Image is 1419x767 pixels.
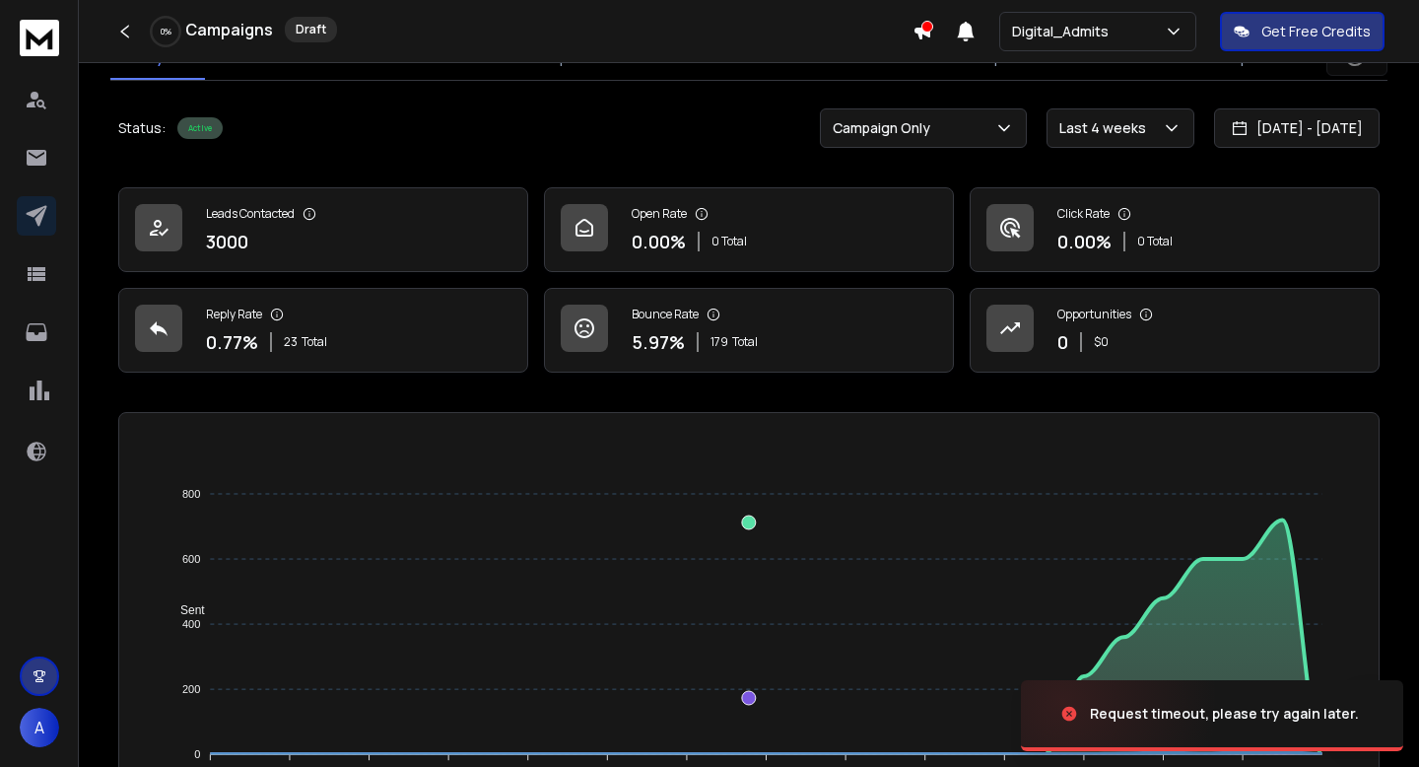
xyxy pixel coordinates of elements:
[20,708,59,747] button: A
[118,187,528,272] a: Leads Contacted3000
[544,288,954,373] a: Bounce Rate5.97%179Total
[1214,108,1380,148] button: [DATE] - [DATE]
[1137,234,1173,249] p: 0 Total
[1220,12,1385,51] button: Get Free Credits
[206,328,258,356] p: 0.77 %
[1059,118,1154,138] p: Last 4 weeks
[182,488,200,500] tspan: 800
[1057,228,1112,255] p: 0.00 %
[285,17,337,42] div: Draft
[1057,328,1068,356] p: 0
[182,553,200,565] tspan: 600
[632,228,686,255] p: 0.00 %
[161,26,171,37] p: 0 %
[632,206,687,222] p: Open Rate
[1094,334,1109,350] p: $ 0
[194,748,200,760] tspan: 0
[732,334,758,350] span: Total
[284,334,298,350] span: 23
[632,307,699,322] p: Bounce Rate
[970,288,1380,373] a: Opportunities0$0
[20,20,59,56] img: logo
[710,334,728,350] span: 179
[118,118,166,138] p: Status:
[1261,22,1371,41] p: Get Free Credits
[182,618,200,630] tspan: 400
[1090,704,1359,724] div: Request timeout, please try again later.
[1057,206,1110,222] p: Click Rate
[632,328,685,356] p: 5.97 %
[1012,22,1116,41] p: Digital_Admits
[118,288,528,373] a: Reply Rate0.77%23Total
[833,118,938,138] p: Campaign Only
[1021,661,1218,767] img: image
[206,206,295,222] p: Leads Contacted
[182,683,200,695] tspan: 200
[302,334,327,350] span: Total
[177,117,223,139] div: Active
[206,307,262,322] p: Reply Rate
[166,603,205,617] span: Sent
[185,18,273,41] h1: Campaigns
[206,228,248,255] p: 3000
[544,187,954,272] a: Open Rate0.00%0 Total
[970,187,1380,272] a: Click Rate0.00%0 Total
[711,234,747,249] p: 0 Total
[1057,307,1131,322] p: Opportunities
